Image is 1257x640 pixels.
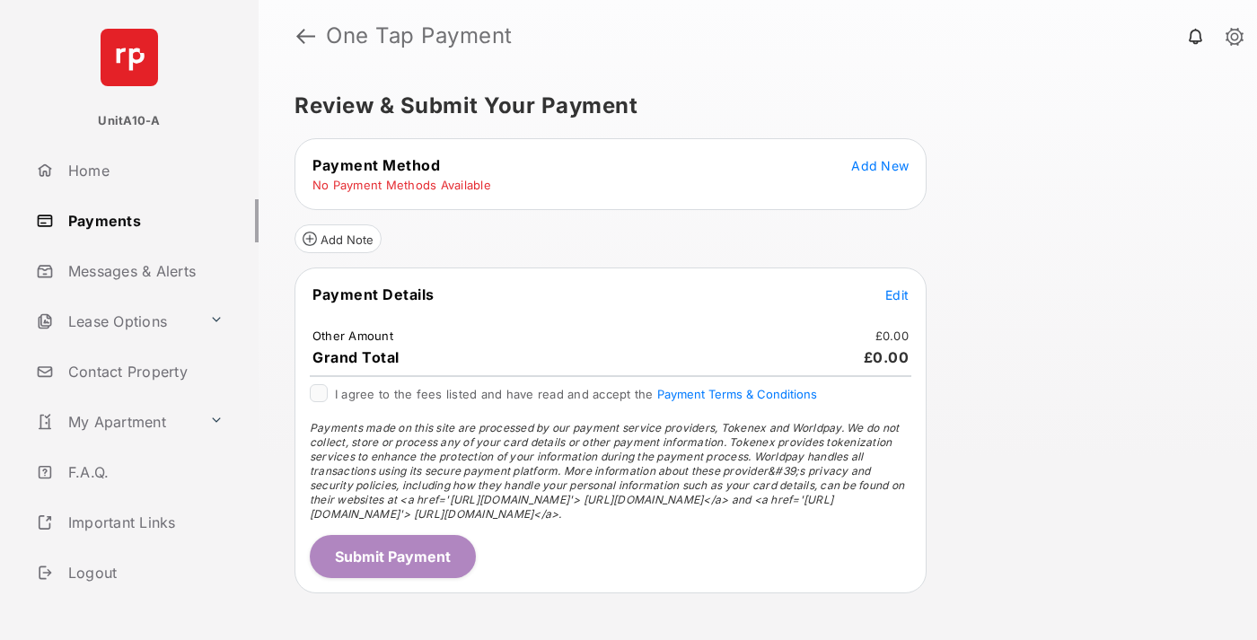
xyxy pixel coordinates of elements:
[294,224,382,253] button: Add Note
[851,158,909,173] span: Add New
[101,29,158,86] img: svg+xml;base64,PHN2ZyB4bWxucz0iaHR0cDovL3d3dy53My5vcmcvMjAwMC9zdmciIHdpZHRoPSI2NCIgaGVpZ2h0PSI2NC...
[312,177,492,193] td: No Payment Methods Available
[29,451,259,494] a: F.A.Q.
[875,328,910,344] td: £0.00
[310,535,476,578] button: Submit Payment
[864,348,910,366] span: £0.00
[98,112,160,130] p: UnitA10-A
[657,387,817,401] button: I agree to the fees listed and have read and accept the
[29,350,259,393] a: Contact Property
[885,287,909,302] span: Edit
[29,250,259,293] a: Messages & Alerts
[326,25,513,47] strong: One Tap Payment
[29,199,259,242] a: Payments
[29,400,202,443] a: My Apartment
[294,95,1207,117] h5: Review & Submit Your Payment
[29,300,202,343] a: Lease Options
[312,156,440,174] span: Payment Method
[310,421,904,521] span: Payments made on this site are processed by our payment service providers, Tokenex and Worldpay. ...
[335,387,817,401] span: I agree to the fees listed and have read and accept the
[29,149,259,192] a: Home
[312,328,394,344] td: Other Amount
[312,285,435,303] span: Payment Details
[312,348,400,366] span: Grand Total
[29,501,231,544] a: Important Links
[885,285,909,303] button: Edit
[29,551,259,594] a: Logout
[851,156,909,174] button: Add New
